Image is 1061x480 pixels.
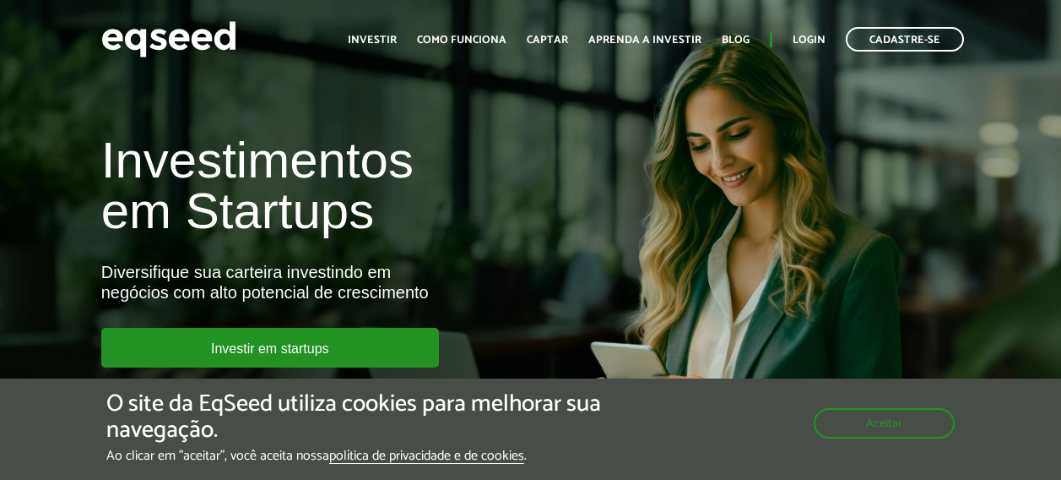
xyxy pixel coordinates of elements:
h5: O site da EqSeed utiliza cookies para melhorar sua navegação. [106,391,615,444]
a: política de privacidade e de cookies [329,450,524,464]
a: Login [793,35,826,46]
div: Diversifique sua carteira investindo em negócios com alto potencial de crescimento [101,262,607,303]
a: Captar [527,35,568,46]
a: Investir em startups [101,328,439,368]
a: Blog [722,35,750,46]
h1: Investimentos em Startups [101,135,607,237]
a: Investir [348,35,397,46]
img: EqSeed [101,17,236,62]
p: Ao clicar em "aceitar", você aceita nossa . [106,448,615,464]
a: Aprenda a investir [588,35,701,46]
a: Como funciona [417,35,506,46]
button: Aceitar [814,408,955,439]
a: Cadastre-se [846,27,964,52]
